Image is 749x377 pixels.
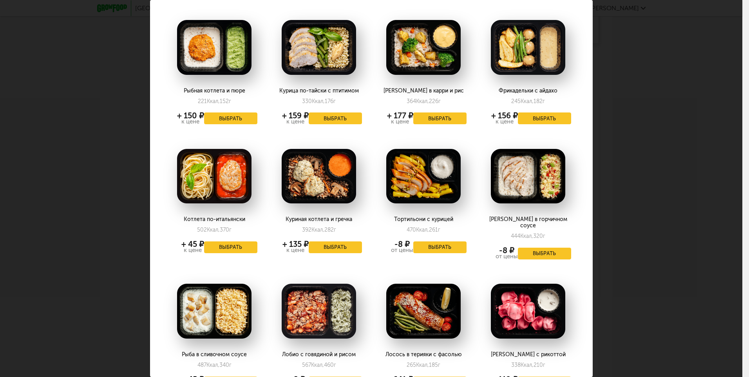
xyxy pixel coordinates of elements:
div: Лобио с говядиной и рисом [276,352,362,358]
div: 265 185 [407,362,440,368]
span: Ккал, [416,227,429,233]
div: [PERSON_NAME] в горчичном соусе [485,216,571,229]
div: к цене [387,119,413,125]
div: 330 176 [302,98,336,105]
div: + 150 ₽ [177,112,204,119]
div: к цене [181,247,204,253]
span: г [229,227,232,233]
div: Курица по-тайски с птитимом [276,88,362,94]
span: г [438,98,441,105]
div: + 177 ₽ [387,112,413,119]
span: Ккал, [521,362,534,368]
img: big_GYhyqoGDmBiVyL5B.png [491,20,565,75]
span: г [543,362,545,368]
div: + 45 ₽ [181,241,204,247]
span: г [438,227,440,233]
img: big_nszqAz9D8aZMul6o.png [282,284,356,339]
button: Выбрать [518,112,571,124]
button: Выбрать [309,241,362,253]
img: big_PWyqym2mdqCAeLXC.png [386,284,461,339]
div: Фрикадельки с айдахо [485,88,571,94]
span: Ккал, [521,98,534,105]
div: [PERSON_NAME] с рикоттой [485,352,571,358]
div: от цены [496,254,518,259]
span: г [543,233,545,239]
div: 338 210 [511,362,545,368]
div: -8 ₽ [496,247,518,254]
div: от цены [391,247,413,253]
div: 364 226 [407,98,441,105]
span: Ккал, [520,233,533,239]
button: Выбрать [518,248,571,259]
img: big_GR9uAnlXV1NwUdsy.png [386,149,461,204]
button: Выбрать [413,112,467,124]
img: big_ejCNGcBlYKvKiHjS.png [177,284,251,339]
img: big_zE3OJouargrLql6B.png [282,149,356,204]
span: г [229,98,231,105]
span: г [333,98,336,105]
img: big_3uJX1N9M5dbEq9An.png [177,149,251,204]
div: [PERSON_NAME] в карри и рис [380,88,466,94]
div: 487 340 [197,362,232,368]
div: Рыбная котлета и пюре [171,88,257,94]
div: + 156 ₽ [491,112,518,119]
span: Ккал, [207,227,220,233]
button: Выбрать [309,112,362,124]
div: + 135 ₽ [282,241,309,247]
img: big_h3cTfTpIuWRXJaMB.png [491,149,565,204]
div: 470 261 [407,227,440,233]
img: big_z4cIIS1CBaw5xjx6.png [282,20,356,75]
div: к цене [177,119,204,125]
div: Котлета по-итальянски [171,216,257,223]
div: 502 370 [197,227,232,233]
img: big_ANoBU2G0QHcjR3E4.png [177,20,251,75]
span: Ккал, [206,362,219,368]
div: 221 152 [198,98,231,105]
div: к цене [282,119,309,125]
div: Лосось в терияки с фасолью [380,352,466,358]
div: Куриная котлета и гречка [276,216,362,223]
div: Тортильони с курицей [380,216,466,223]
span: г [334,362,336,368]
div: 245 182 [511,98,545,105]
div: Рыба в сливочном соусе [171,352,257,358]
div: 392 282 [302,227,336,233]
span: г [334,227,336,233]
button: Выбрать [413,241,467,253]
div: 444 320 [511,233,545,239]
span: г [229,362,232,368]
img: big_JAvW54z5Y4bj1Dys.png [386,20,461,75]
span: Ккал, [207,98,220,105]
div: к цене [491,119,518,125]
button: Выбрать [204,241,257,253]
span: Ккал, [416,98,429,105]
span: г [438,362,440,368]
div: -8 ₽ [391,241,413,247]
span: Ккал, [416,362,429,368]
div: 567 460 [302,362,336,368]
span: г [543,98,545,105]
button: Выбрать [204,112,257,124]
img: big_tsROXB5P9kwqKV4s.png [491,284,565,339]
div: + 159 ₽ [282,112,309,119]
span: Ккал, [312,98,325,105]
div: к цене [282,247,309,253]
span: Ккал, [311,362,324,368]
span: Ккал, [311,227,324,233]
